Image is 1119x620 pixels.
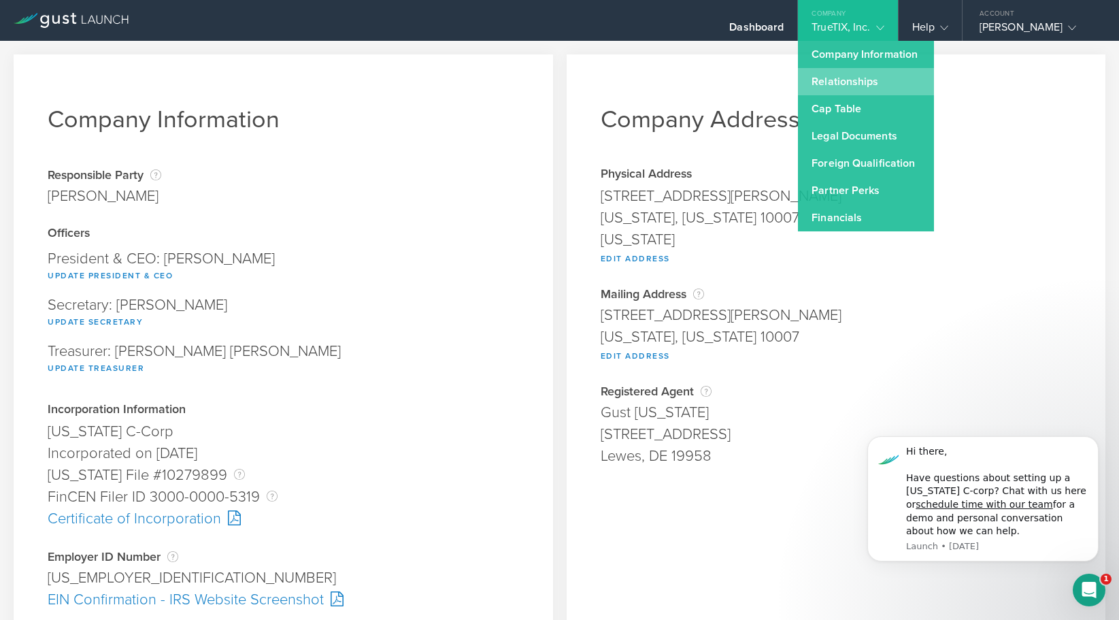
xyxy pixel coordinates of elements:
div: [STREET_ADDRESS][PERSON_NAME] [601,185,1072,207]
div: EIN Confirmation - IRS Website Screenshot [48,589,519,610]
h1: Company Address [601,105,1072,134]
iframe: Intercom live chat [1073,574,1105,606]
span: 1 [1101,574,1112,585]
button: Update Secretary [48,314,143,330]
div: Registered Agent [601,385,1072,398]
div: Incorporated on [DATE] [48,442,519,464]
div: [US_STATE] C-Corp [48,421,519,442]
h1: Company Information [48,105,519,134]
div: Responsible Party [48,168,161,182]
div: FinCEN Filer ID 3000-0000-5319 [48,486,519,508]
div: Dashboard [729,20,784,41]
div: [US_EMPLOYER_IDENTIFICATION_NUMBER] [48,567,519,589]
div: Certificate of Incorporation [48,508,519,529]
div: [US_STATE], [US_STATE] 10007 [601,207,1072,229]
div: Treasurer: [PERSON_NAME] [PERSON_NAME] [48,337,519,383]
div: [US_STATE] [601,229,1072,250]
div: President & CEO: [PERSON_NAME] [48,244,519,291]
div: Gust [US_STATE] [601,402,1072,423]
iframe: Intercom notifications message [847,416,1119,583]
div: [STREET_ADDRESS][PERSON_NAME] [601,304,1072,326]
button: Update President & CEO [48,267,173,284]
div: [PERSON_NAME] [980,20,1095,41]
div: Physical Address [601,168,1072,182]
div: [US_STATE], [US_STATE] 10007 [601,326,1072,348]
div: Incorporation Information [48,404,519,417]
button: Edit Address [601,348,670,364]
div: Lewes, DE 19958 [601,445,1072,467]
div: Help [912,20,948,41]
div: TrueTIX, Inc. [812,20,884,41]
button: Update Treasurer [48,360,144,376]
div: [US_STATE] File #10279899 [48,464,519,486]
div: Secretary: [PERSON_NAME] [48,291,519,337]
div: Mailing Address [601,287,1072,301]
div: Officers [48,227,519,241]
div: Employer ID Number [48,550,519,564]
div: [STREET_ADDRESS] [601,423,1072,445]
div: [PERSON_NAME] [48,185,161,207]
button: Edit Address [601,250,670,267]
